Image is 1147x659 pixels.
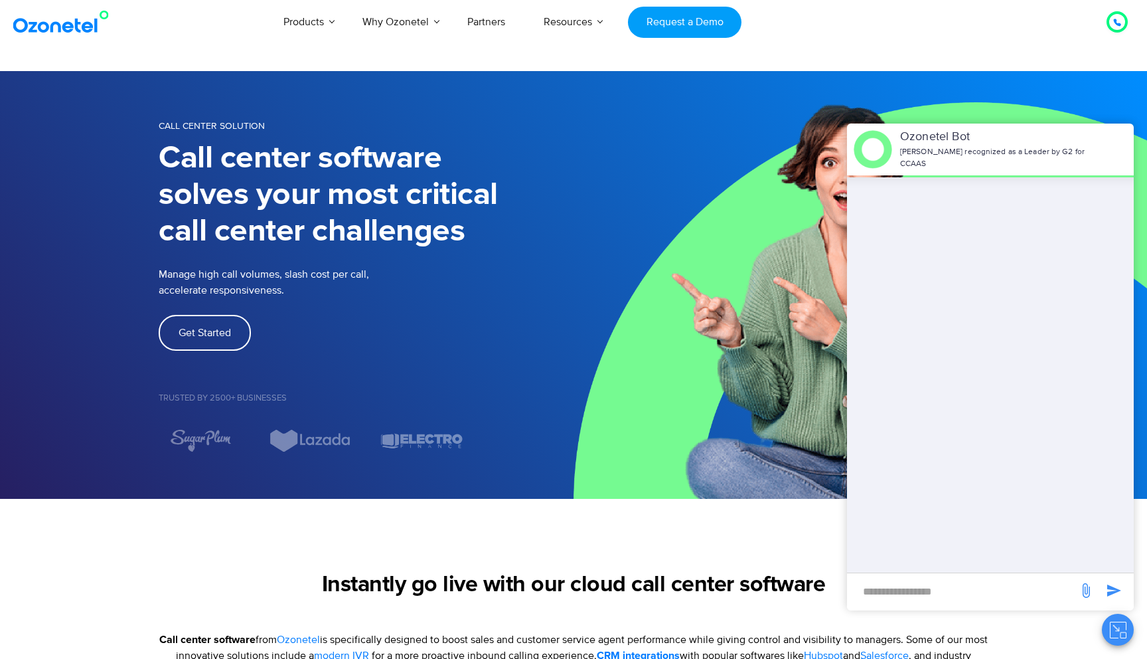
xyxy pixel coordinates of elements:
div: 7 / 7 [380,429,463,452]
h5: Trusted by 2500+ Businesses [159,394,573,403]
div: Image Carousel [159,429,573,452]
a: Ozonetel [277,632,320,648]
img: electro [380,429,463,452]
div: 6 / 7 [269,429,352,452]
span: end chat or minimize [1092,145,1103,155]
h2: Instantly go live with our cloud call center software [159,572,988,599]
div: 1 / 7 [490,433,573,449]
span: send message [1073,577,1099,604]
div: new-msg-input [854,580,1071,604]
div: 5 / 7 [159,429,242,452]
strong: Call center software [159,634,256,645]
p: Manage high call volumes, slash cost per call, accelerate responsiveness. [159,266,457,298]
img: Lazada [269,429,352,452]
span: send message [1101,577,1127,604]
button: Close chat [1102,614,1134,646]
h1: Call center software solves your most critical call center challenges [159,140,573,250]
img: sugarplum [169,429,232,452]
span: Call Center Solution [159,120,265,132]
img: header [854,130,892,169]
span: Get Started [179,328,231,338]
p: Ozonetel Bot [900,128,1091,146]
p: [PERSON_NAME] recognized as a Leader by G2 for CCAAS [900,146,1091,170]
a: Request a Demo [628,7,741,38]
a: Get Started [159,315,251,351]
